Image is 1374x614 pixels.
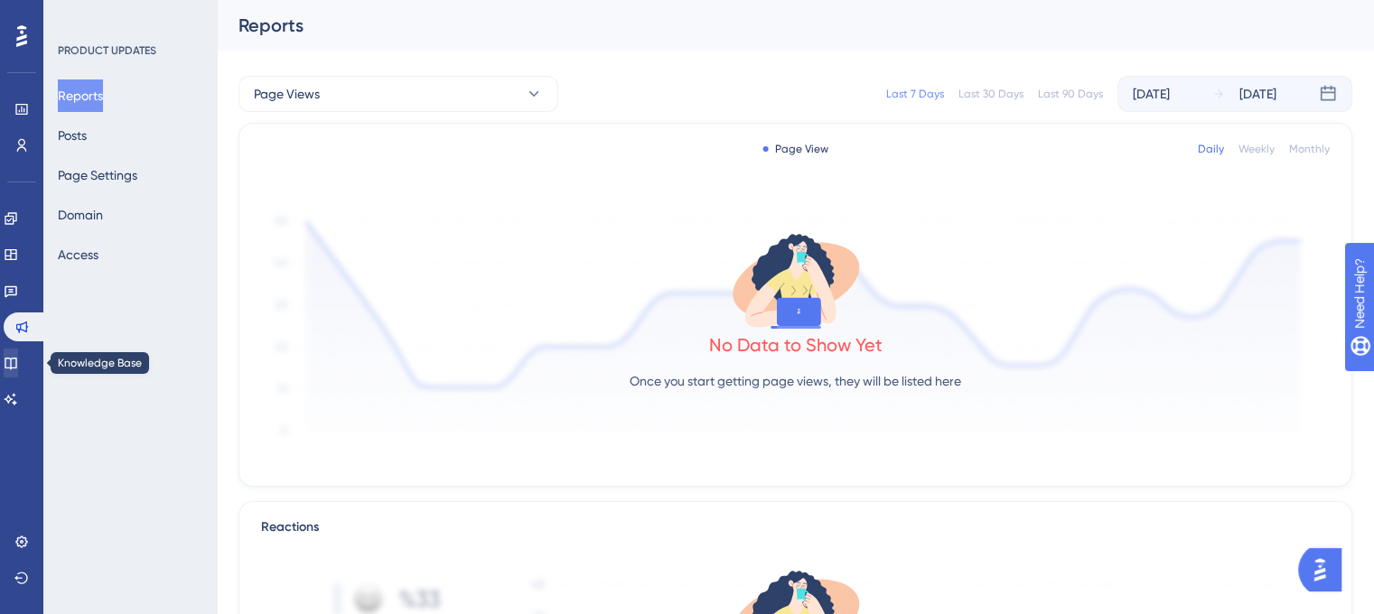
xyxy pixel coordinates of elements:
iframe: UserGuiding AI Assistant Launcher [1298,543,1352,597]
div: Reports [238,13,1307,38]
p: Once you start getting page views, they will be listed here [630,370,961,392]
button: Page Views [238,76,558,112]
div: Last 90 Days [1038,87,1103,101]
div: [DATE] [1133,83,1170,105]
div: Daily [1198,142,1224,156]
div: Reactions [261,516,1330,538]
div: Monthly [1289,142,1330,156]
button: Reports [58,79,103,112]
button: Page Settings [58,159,137,191]
div: No Data to Show Yet [709,332,883,358]
button: Posts [58,119,87,152]
button: Domain [58,199,103,231]
div: Last 30 Days [958,87,1023,101]
div: Last 7 Days [886,87,944,101]
div: PRODUCT UPDATES [58,43,156,58]
span: Page Views [254,83,320,105]
button: Access [58,238,98,271]
div: [DATE] [1239,83,1276,105]
div: Weekly [1238,142,1275,156]
div: Page View [762,142,828,156]
span: Need Help? [42,5,113,26]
